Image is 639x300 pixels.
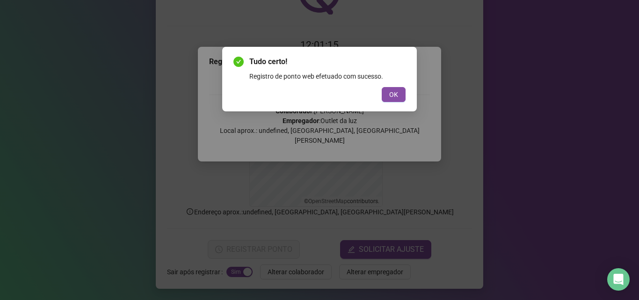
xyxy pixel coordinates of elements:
[249,56,406,67] span: Tudo certo!
[607,268,630,291] div: Open Intercom Messenger
[233,57,244,67] span: check-circle
[249,71,406,81] div: Registro de ponto web efetuado com sucesso.
[389,89,398,100] span: OK
[382,87,406,102] button: OK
